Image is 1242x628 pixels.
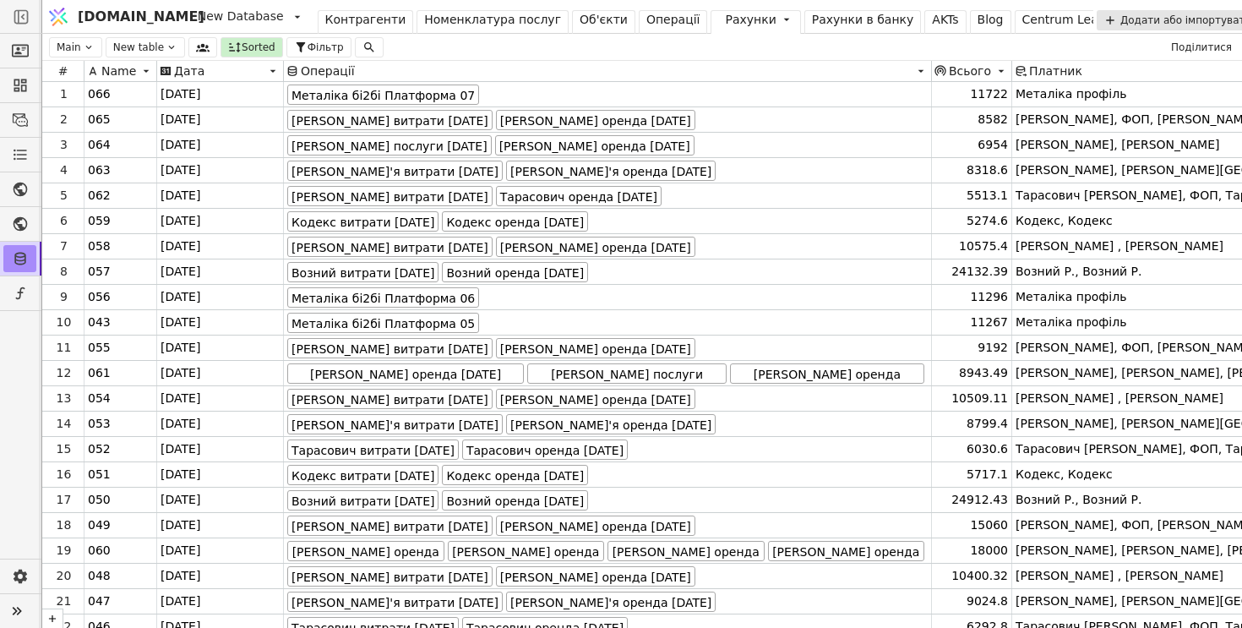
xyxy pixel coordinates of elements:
[44,593,84,610] div: 21
[287,313,479,333] div: Металіка бі2бі Платформа 05
[157,183,284,208] div: [DATE]
[157,361,284,385] div: [DATE]
[44,136,84,154] div: 3
[506,592,716,612] div: [PERSON_NAME]'я оренда [DATE]
[287,237,493,257] div: [PERSON_NAME] витрати [DATE]
[88,516,111,534] span: 049
[932,133,1012,157] div: 6954
[932,437,1012,461] div: 6030.6
[287,161,503,181] div: [PERSON_NAME]'я витрати [DATE]
[325,11,406,29] div: Контрагенти
[496,186,662,206] div: Тарасович оренда [DATE]
[932,488,1012,512] div: 24912.43
[932,564,1012,588] div: 10400.32
[287,414,503,434] div: [PERSON_NAME]'я витрати [DATE]
[932,82,1012,106] div: 11722
[932,538,1012,563] div: 18000
[157,462,284,487] div: [DATE]
[88,567,111,585] span: 048
[44,212,84,230] div: 6
[495,135,695,156] div: [PERSON_NAME] оренда [DATE]
[932,209,1012,233] div: 5274.6
[88,440,111,458] span: 052
[88,161,111,179] span: 063
[496,566,695,587] div: [PERSON_NAME] оренда [DATE]
[88,187,111,205] span: 062
[157,488,284,512] div: [DATE]
[157,538,284,563] div: [DATE]
[607,541,765,561] div: [PERSON_NAME] оренда [DATE]
[157,437,284,461] div: [DATE]
[462,440,628,460] div: Тарасович оренда [DATE]
[88,364,111,382] span: 061
[725,11,776,29] div: Рахунки
[424,11,561,29] div: Номенклатура послуг
[157,285,284,309] div: [DATE]
[932,310,1012,335] div: 11267
[88,466,111,483] span: 051
[44,288,84,306] div: 9
[1022,11,1112,29] div: Centrum Leads
[711,10,800,34] a: Рахунки
[44,85,84,103] div: 1
[88,339,111,357] span: 055
[287,490,439,511] div: Возний витрати [DATE]
[287,363,524,384] div: [PERSON_NAME] оренда [DATE] решта
[932,259,1012,284] div: 24132.39
[44,415,84,433] div: 14
[318,10,414,34] a: Контрагенти
[287,592,503,612] div: [PERSON_NAME]'я витрати [DATE]
[101,64,136,78] span: Name
[932,361,1012,385] div: 8943.49
[44,542,84,560] div: 19
[46,1,71,33] img: Logo
[88,263,111,281] span: 057
[308,40,344,55] span: Фільтр
[804,10,922,34] a: Рахунки в банку
[932,513,1012,538] div: 15060
[44,339,84,357] div: 11
[932,336,1012,360] div: 9192
[932,386,1012,411] div: 10509.11
[287,211,439,232] div: Кодекс витрати [DATE]
[287,262,439,282] div: Возний витрати [DATE]
[46,37,102,57] button: Main
[448,541,605,561] div: [PERSON_NAME] оренда [DATE]
[932,285,1012,309] div: 11296
[157,82,284,106] div: [DATE]
[932,234,1012,259] div: 10575.4
[157,386,284,411] div: [DATE]
[174,64,204,78] span: Дата
[157,564,284,588] div: [DATE]
[442,211,588,232] div: Кодекс оренда [DATE]
[44,263,84,281] div: 8
[287,566,493,587] div: [PERSON_NAME] витрати [DATE]
[932,589,1012,614] div: 9024.8
[157,209,284,233] div: [DATE]
[106,37,185,57] button: New table
[88,111,111,128] span: 065
[506,414,716,434] div: [PERSON_NAME]'я оренда [DATE]
[646,11,700,29] div: Операції
[730,363,924,384] div: [PERSON_NAME] оренда [DATE]
[88,491,111,509] span: 050
[932,11,958,29] div: AKTs
[442,262,588,282] div: Возний оренда [DATE]
[44,491,84,509] div: 17
[506,161,716,181] div: [PERSON_NAME]'я оренда [DATE]
[157,412,284,436] div: [DATE]
[221,37,283,57] button: Sorted
[287,85,479,105] div: Металіка бі2бі Платформа 07
[88,85,111,103] span: 066
[924,10,966,34] a: AKTs
[949,64,991,78] span: Всього
[932,107,1012,132] div: 8582
[768,541,925,561] div: [PERSON_NAME] оренда [DATE]
[496,237,695,257] div: [PERSON_NAME] оренда [DATE]
[287,287,479,308] div: Металіка бі2бі Платформа 06
[812,11,914,29] div: Рахунки в банку
[157,589,284,614] div: [DATE]
[44,567,84,585] div: 20
[157,234,284,259] div: [DATE]
[44,111,84,128] div: 2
